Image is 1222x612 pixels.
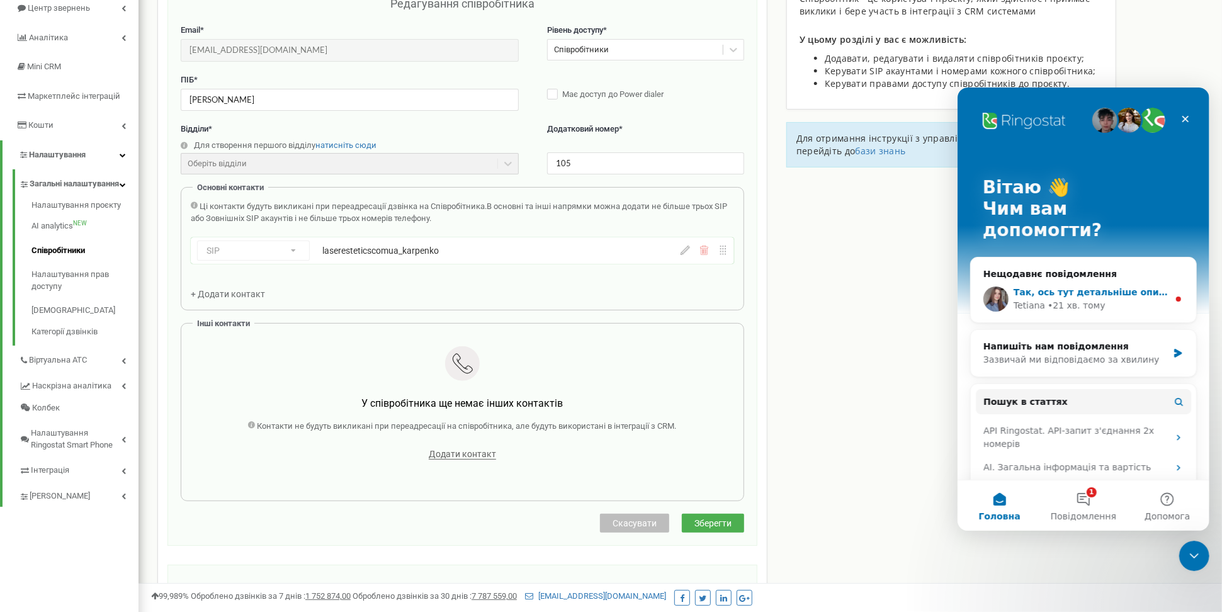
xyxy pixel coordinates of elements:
span: Оброблено дзвінків за 7 днів : [191,591,351,601]
a: [EMAIL_ADDRESS][DOMAIN_NAME] [525,591,666,601]
span: Зберегти [694,518,732,528]
a: Налаштування Ringostat Smart Phone [19,419,139,456]
span: Email [181,25,200,35]
span: Так, ось тут детальніше описали про це , якщо потрібна буде допомога після ознайомлення, звертайтесь [56,200,601,210]
input: Вкажіть додатковий номер [547,152,744,174]
div: AI. Загальна інформація та вартість [26,373,211,387]
button: Допомога [168,393,252,443]
div: • 21 хв. тому [90,212,148,225]
input: Введіть ПІБ [181,89,519,111]
div: SIPlaseresteticscomua_karpenko [191,237,734,264]
div: Напишіть нам повідомлення [26,252,210,266]
a: Колбек [19,397,139,419]
a: Налаштування прав доступу [31,263,139,298]
span: Відділи [181,124,208,133]
span: У цьому розділі у вас є можливість: [800,33,967,45]
a: Загальні налаштування [19,169,139,195]
div: API Ringostat. API-запит з'єднання 2х номерів [18,332,234,368]
span: Допомога [187,424,232,433]
span: Контакти не будуть викликані при переадресації на співробітника, але будуть використані в інтегра... [257,421,676,431]
div: Зазвичай ми відповідаємо за хвилину [26,266,210,279]
span: Mini CRM [27,62,61,71]
iframe: Intercom live chat [1179,541,1209,571]
span: ПІБ [181,75,194,84]
a: Віртуальна АТС [19,346,139,371]
span: Аналiтика [29,33,68,42]
span: Має доступ до Power dialer [562,89,664,99]
input: Введіть Email [181,39,519,61]
div: Закрити [217,20,239,43]
span: Налаштування [29,150,86,159]
span: [PERSON_NAME] [30,490,90,502]
span: Основні контакти [197,183,264,192]
button: Зберегти [682,514,744,533]
span: Для отримання інструкції з управління співробітниками проєкту перейдіть до [796,132,1091,157]
a: Інтеграція [19,456,139,482]
span: Додатковий номер [547,124,619,133]
span: Інтеграція [31,465,69,477]
span: Кошти [28,120,54,130]
div: Співробітники [554,44,609,56]
span: Керувати правами доступу співробітників до проєкту. [825,77,1070,89]
span: Оброблено дзвінків за 30 днів : [353,591,517,601]
span: Ці контакти будуть викликані при переадресації дзвінка на Співробітника. [200,201,487,211]
a: Налаштування проєкту [31,200,139,215]
span: Керувати SIP акаунтами і номерами кожного співробітника; [825,65,1096,77]
button: Пошук в статтях [18,302,234,327]
span: Інші контакти [197,319,250,328]
span: Скасувати [613,518,657,528]
div: API Ringostat. API-запит з'єднання 2х номерів [26,337,211,363]
a: Співробітники [31,239,139,263]
div: laseresteticscomua_karpenko [322,244,593,257]
a: AI analyticsNEW [31,214,139,239]
div: Напишіть нам повідомленняЗазвичай ми відповідаємо за хвилину [13,242,239,290]
span: Головна [21,424,62,433]
div: Tetiana [56,212,88,225]
span: Наскрізна аналітика [32,380,111,392]
a: [DEMOGRAPHIC_DATA] [31,298,139,323]
span: Додавати, редагувати і видаляти співробітників проєкту; [825,52,1085,64]
span: Для створення першого відділу [194,140,315,150]
span: Повідомлення [93,424,159,433]
a: [PERSON_NAME] [19,482,139,507]
span: + Додати контакт [191,289,265,299]
a: Налаштування [3,140,139,170]
div: AI. Загальна інформація та вартість [18,368,234,392]
span: Загальні налаштування [30,178,119,190]
span: Центр звернень [28,3,90,13]
span: Маркетплейс інтеграцій [28,91,120,101]
span: Пошук в статтях [26,308,110,321]
span: Додати контакт [429,449,496,460]
u: 7 787 559,00 [472,591,517,601]
span: Віртуальна АТС [29,354,87,366]
a: бази знань [856,145,906,157]
span: Рівень доступу [547,25,603,35]
button: Повідомлення [84,393,167,443]
span: 99,989% [151,591,189,601]
span: Колбек [32,402,60,414]
u: 1 752 874,00 [305,591,351,601]
button: Скасувати [600,514,669,533]
a: Категорії дзвінків [31,323,139,338]
span: У співробітника ще немає інших контактів [361,397,563,409]
iframe: Intercom live chat [958,88,1209,531]
a: Наскрізна аналітика [19,371,139,397]
a: натисніть сюди [315,140,376,150]
span: Налаштування Ringostat Smart Phone [31,428,122,451]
